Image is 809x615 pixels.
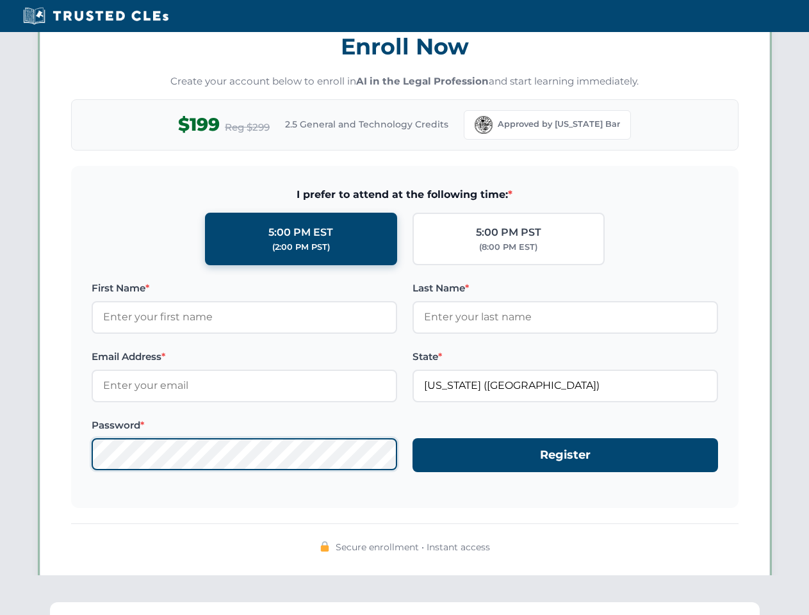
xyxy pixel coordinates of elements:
[413,349,718,365] label: State
[498,118,620,131] span: Approved by [US_STATE] Bar
[413,301,718,333] input: Enter your last name
[92,281,397,296] label: First Name
[272,241,330,254] div: (2:00 PM PST)
[268,224,333,241] div: 5:00 PM EST
[71,74,739,89] p: Create your account below to enroll in and start learning immediately.
[92,370,397,402] input: Enter your email
[92,349,397,365] label: Email Address
[413,370,718,402] input: Florida (FL)
[71,26,739,67] h3: Enroll Now
[178,110,220,139] span: $199
[92,418,397,433] label: Password
[92,186,718,203] span: I prefer to attend at the following time:
[413,281,718,296] label: Last Name
[92,301,397,333] input: Enter your first name
[479,241,537,254] div: (8:00 PM EST)
[225,120,270,135] span: Reg $299
[285,117,448,131] span: 2.5 General and Technology Credits
[336,540,490,554] span: Secure enrollment • Instant access
[19,6,172,26] img: Trusted CLEs
[413,438,718,472] button: Register
[476,224,541,241] div: 5:00 PM PST
[475,116,493,134] img: Florida Bar
[356,75,489,87] strong: AI in the Legal Profession
[320,541,330,552] img: 🔒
